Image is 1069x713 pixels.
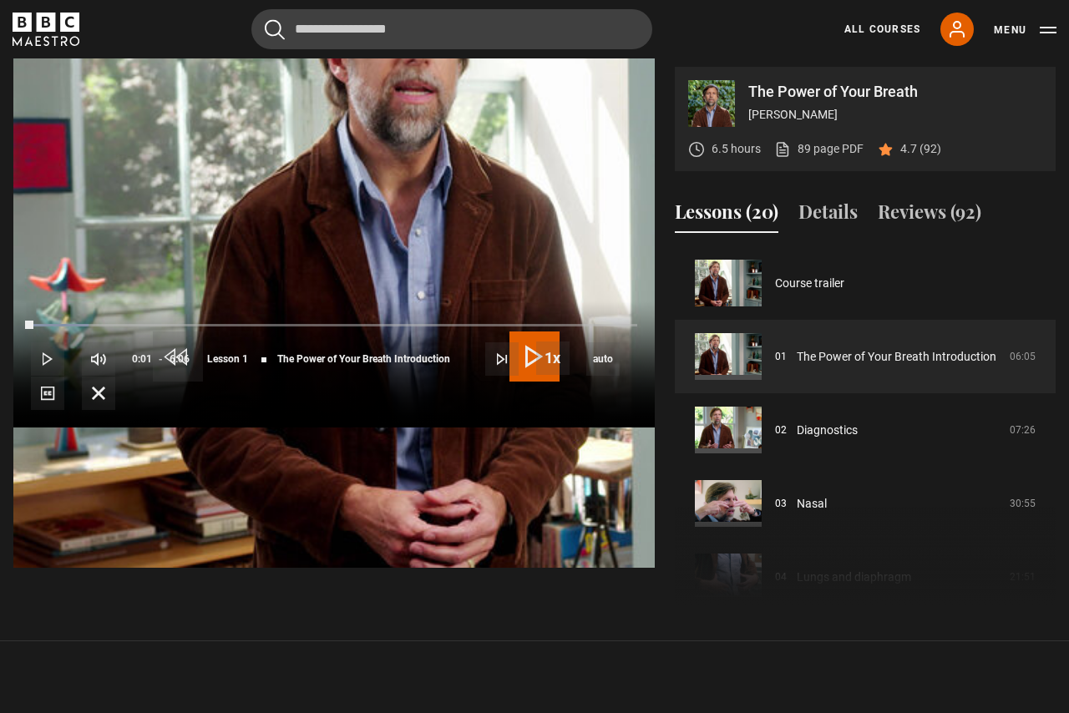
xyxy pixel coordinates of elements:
p: 6.5 hours [712,140,761,158]
button: Fullscreen [82,377,115,410]
p: [PERSON_NAME] [748,106,1042,124]
span: The Power of Your Breath Introduction [277,354,450,364]
a: Course trailer [775,275,844,292]
button: Lessons (20) [675,198,778,233]
div: Progress Bar [31,324,637,327]
a: The Power of Your Breath Introduction [797,348,996,366]
button: Toggle navigation [994,22,1056,38]
span: auto [586,342,620,376]
a: 89 page PDF [774,140,864,158]
button: Next Lesson [485,342,519,376]
a: All Courses [844,22,920,37]
input: Search [251,9,652,49]
span: Lesson 1 [207,354,248,364]
svg: BBC Maestro [13,13,79,46]
video-js: Video Player [13,67,655,427]
a: Nasal [797,495,827,513]
button: Playback Rate [536,341,570,375]
a: Diagnostics [797,422,858,439]
button: Mute [82,342,115,376]
p: 4.7 (92) [900,140,941,158]
span: 0:01 [132,344,152,374]
p: The Power of Your Breath [748,84,1042,99]
span: 6:06 [170,344,190,374]
button: Submit the search query [265,19,285,40]
button: Reviews (92) [878,198,981,233]
button: Captions [31,377,64,410]
button: Details [798,198,858,233]
div: Current quality: 720p [586,342,620,376]
button: Play [31,342,64,376]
